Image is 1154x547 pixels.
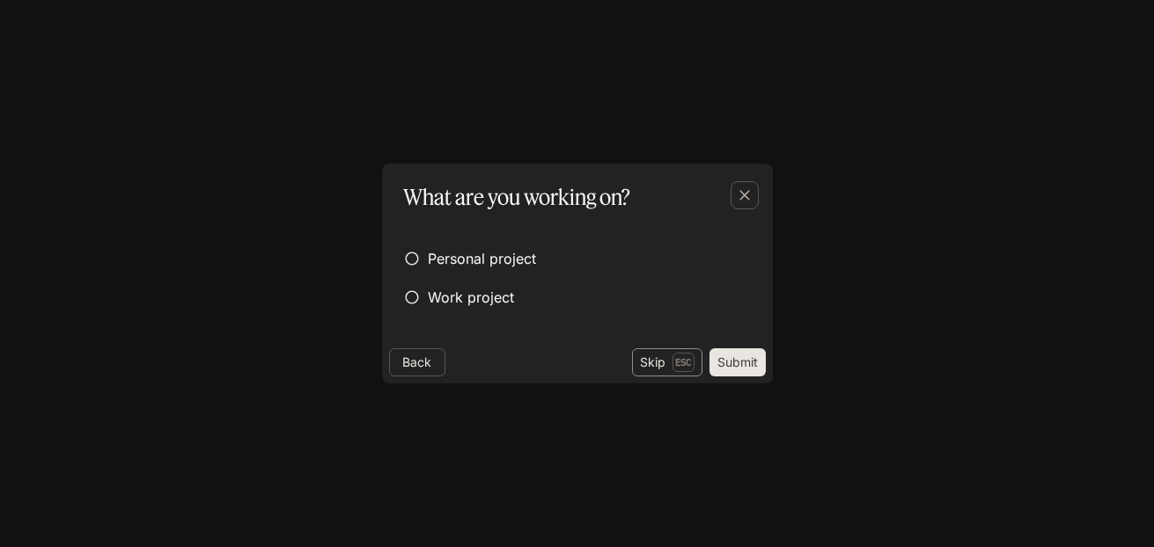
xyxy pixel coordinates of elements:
[403,181,630,213] p: What are you working on?
[428,248,536,269] span: Personal project
[632,348,702,376] button: SkipEsc
[673,353,695,372] p: Esc
[709,348,766,376] button: Submit
[389,348,445,376] button: Back
[428,287,514,308] span: Work project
